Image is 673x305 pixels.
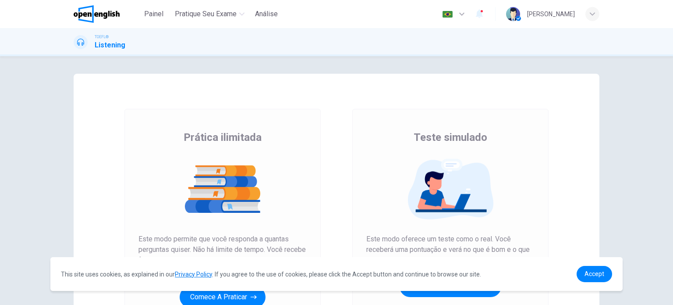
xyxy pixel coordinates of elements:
a: OpenEnglish logo [74,5,140,23]
img: OpenEnglish logo [74,5,120,23]
h1: Listening [95,40,125,50]
div: cookieconsent [50,257,623,291]
span: Accept [584,270,604,277]
img: Profile picture [506,7,520,21]
button: Pratique seu exame [171,6,248,22]
button: Painel [140,6,168,22]
span: Prática ilimitada [184,130,262,144]
span: Análise [255,9,278,19]
a: Privacy Policy [175,271,212,278]
span: Teste simulado [414,130,487,144]
span: Este modo oferece um teste como o real. Você receberá uma pontuação e verá no que é bom e o que p... [366,234,535,266]
span: Painel [144,9,163,19]
span: TOEFL® [95,34,109,40]
img: pt [442,11,453,18]
div: [PERSON_NAME] [527,9,575,19]
span: Este modo permite que você responda a quantas perguntas quiser. Não há limite de tempo. Você rece... [138,234,307,276]
button: Análise [251,6,281,22]
span: Pratique seu exame [175,9,237,19]
span: This site uses cookies, as explained in our . If you agree to the use of cookies, please click th... [61,271,481,278]
a: dismiss cookie message [577,266,612,282]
